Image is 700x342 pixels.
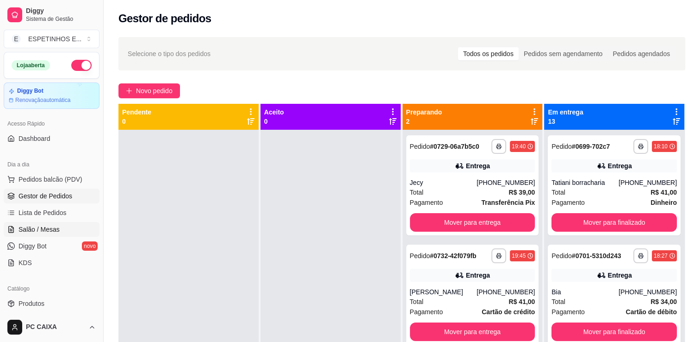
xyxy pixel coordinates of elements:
a: Diggy Botnovo [4,239,99,253]
div: 18:10 [654,143,668,150]
article: Renovação automática [15,96,70,104]
strong: R$ 39,00 [508,189,535,196]
button: Mover para finalizado [551,323,677,341]
p: Em entrega [548,108,583,117]
p: 13 [548,117,583,126]
div: [PERSON_NAME] [410,287,477,297]
span: Pedido [410,252,430,260]
span: Diggy [26,7,96,15]
span: Novo pedido [136,86,173,96]
div: Dia a dia [4,157,99,172]
strong: # 0701-5310d243 [572,252,621,260]
div: Entrega [608,271,632,280]
span: E [12,34,21,44]
div: Pedidos sem agendamento [519,47,607,60]
span: Pagamento [410,307,443,317]
strong: # 0699-702c7 [572,143,610,150]
article: Diggy Bot [17,88,43,95]
span: Pagamento [551,307,585,317]
span: plus [126,88,132,94]
span: Pedido [410,143,430,150]
div: Jecy [410,178,477,187]
span: Pedido [551,143,572,150]
span: KDS [19,258,32,267]
button: Alterar Status [71,60,92,71]
div: Entrega [608,161,632,171]
p: 2 [406,117,442,126]
p: 0 [122,117,151,126]
div: Loja aberta [12,60,50,70]
button: Mover para finalizado [551,213,677,232]
span: Sistema de Gestão [26,15,96,23]
span: Produtos [19,299,44,308]
a: Salão / Mesas [4,222,99,237]
span: Pedidos balcão (PDV) [19,175,82,184]
a: Dashboard [4,131,99,146]
strong: Cartão de crédito [482,308,535,316]
strong: R$ 34,00 [650,298,677,305]
div: 19:45 [512,252,526,260]
button: Mover para entrega [410,323,535,341]
strong: # 0729-06a7b5c0 [430,143,479,150]
span: Selecione o tipo dos pedidos [128,49,211,59]
span: Salão / Mesas [19,225,60,234]
p: Pendente [122,108,151,117]
button: Pedidos balcão (PDV) [4,172,99,187]
span: Dashboard [19,134,50,143]
strong: Cartão de débito [626,308,677,316]
a: Produtos [4,296,99,311]
button: PC CAIXA [4,316,99,338]
div: 18:27 [654,252,668,260]
p: Aceito [264,108,284,117]
button: Select a team [4,30,99,48]
button: Mover para entrega [410,213,535,232]
div: Entrega [466,271,490,280]
div: [PHONE_NUMBER] [619,287,677,297]
p: Preparando [406,108,442,117]
div: Tatiani borracharia [551,178,619,187]
button: Novo pedido [118,83,180,98]
strong: # 0732-42f079fb [430,252,476,260]
span: Pagamento [410,197,443,208]
span: Total [551,187,565,197]
a: Lista de Pedidos [4,205,99,220]
a: Gestor de Pedidos [4,189,99,203]
span: Diggy Bot [19,241,47,251]
div: Bia [551,287,619,297]
span: PC CAIXA [26,323,85,331]
div: ESPETINHOS E ... [28,34,81,44]
strong: R$ 41,00 [508,298,535,305]
a: Diggy BotRenovaçãoautomática [4,82,99,109]
span: Pedido [551,252,572,260]
a: DiggySistema de Gestão [4,4,99,26]
span: Total [410,187,424,197]
div: [PHONE_NUMBER] [477,178,535,187]
div: Catálogo [4,281,99,296]
div: [PHONE_NUMBER] [619,178,677,187]
h2: Gestor de pedidos [118,11,211,26]
p: 0 [264,117,284,126]
span: Lista de Pedidos [19,208,67,217]
div: Todos os pedidos [458,47,519,60]
div: 19:40 [512,143,526,150]
div: [PHONE_NUMBER] [477,287,535,297]
span: Gestor de Pedidos [19,191,72,201]
strong: R$ 41,00 [650,189,677,196]
div: Pedidos agendados [607,47,675,60]
a: KDS [4,255,99,270]
span: Total [410,297,424,307]
strong: Transferência Pix [481,199,535,206]
div: Acesso Rápido [4,116,99,131]
span: Total [551,297,565,307]
span: Pagamento [551,197,585,208]
strong: Dinheiro [650,199,677,206]
div: Entrega [466,161,490,171]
